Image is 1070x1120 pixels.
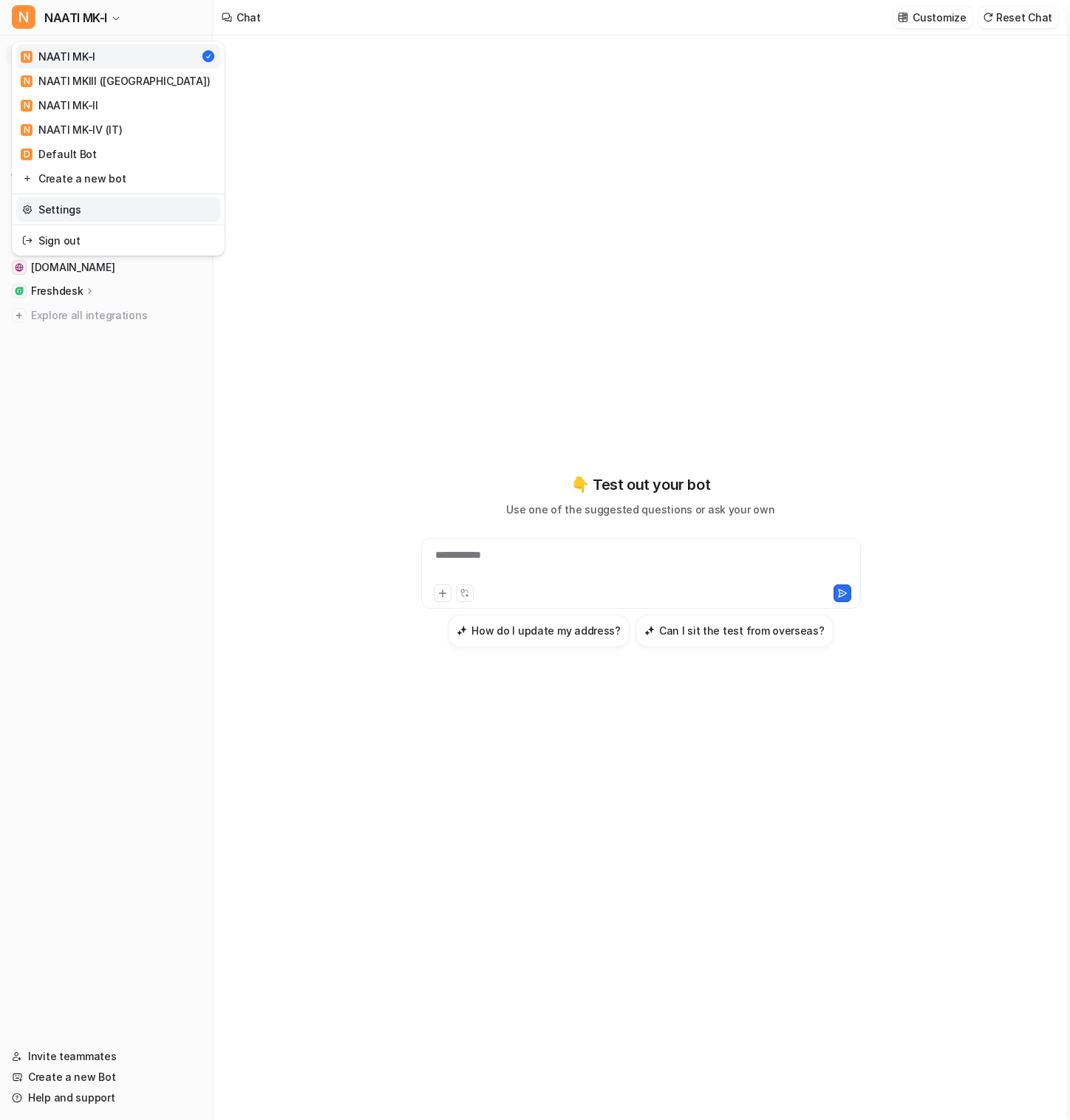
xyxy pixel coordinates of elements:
span: N [12,5,35,29]
div: NAATI MK-II [21,98,98,113]
img: reset [22,202,33,217]
span: N [21,124,33,136]
span: N [21,75,33,87]
a: Sign out [16,228,220,253]
a: Create a new bot [16,166,220,191]
img: reset [22,171,33,186]
span: N [21,51,33,63]
img: reset [22,233,33,248]
div: NAATI MKIII ([GEOGRAPHIC_DATA]) [21,73,210,89]
div: Default Bot [21,146,97,162]
span: N [21,100,33,112]
div: NNAATI MK-I [12,41,225,256]
div: NAATI MK-IV (IT) [21,122,123,137]
div: NAATI MK-I [21,49,95,64]
span: D [21,148,33,160]
span: NAATI MK-I [44,7,107,28]
a: Settings [16,197,220,222]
